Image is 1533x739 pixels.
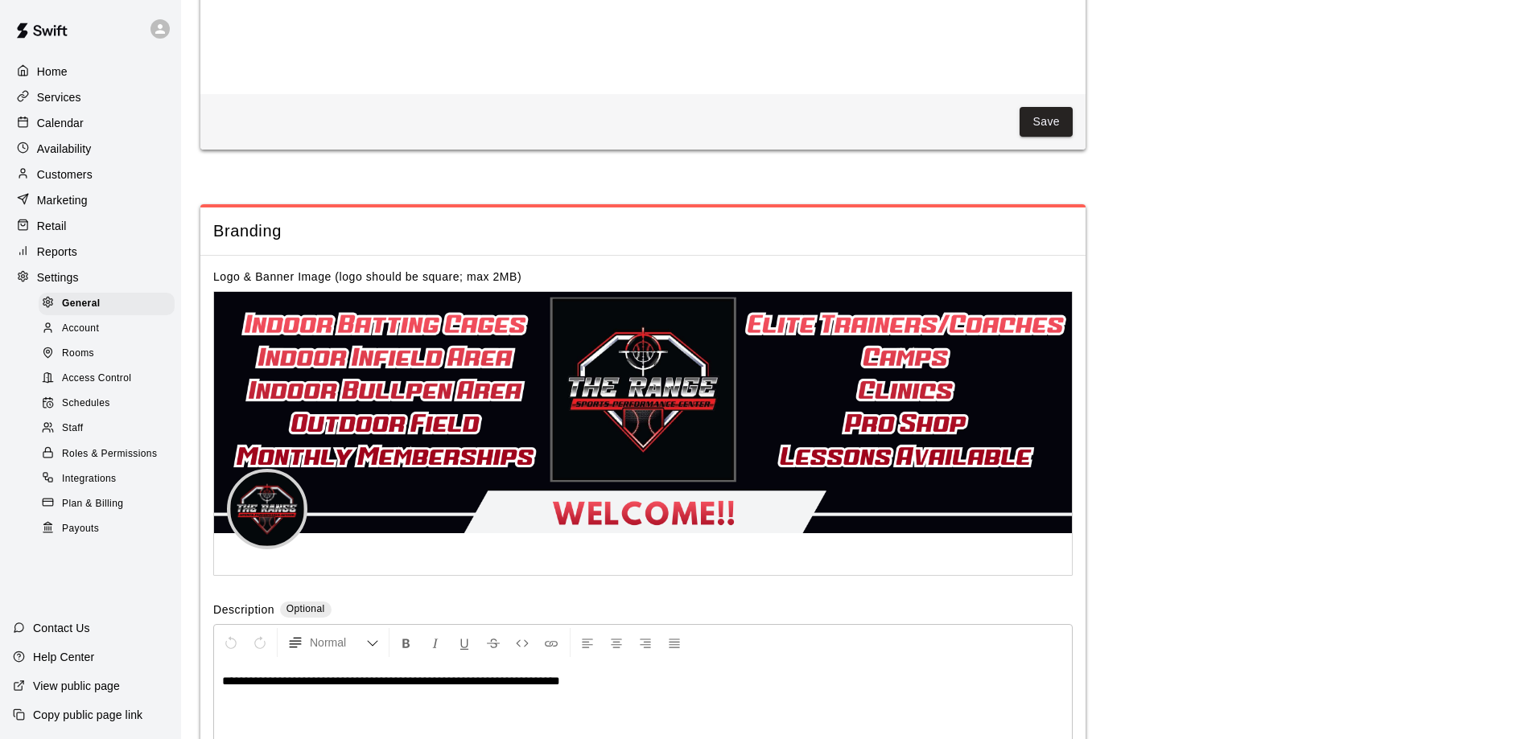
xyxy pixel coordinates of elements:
[33,649,94,665] p: Help Center
[13,240,168,264] a: Reports
[39,392,181,417] a: Schedules
[39,318,175,340] div: Account
[33,620,90,636] p: Contact Us
[62,446,157,462] span: Roles & Permissions
[39,468,175,491] div: Integrations
[37,192,88,208] p: Marketing
[480,628,507,657] button: Format Strikethrough
[661,628,688,657] button: Justify Align
[39,466,181,491] a: Integrations
[286,603,325,614] span: Optional
[1020,107,1073,137] button: Save
[62,421,83,437] span: Staff
[62,521,99,537] span: Payouts
[62,296,101,312] span: General
[39,417,181,441] a: Staff
[39,367,181,392] a: Access Control
[213,601,274,620] label: Description
[281,628,385,657] button: Formatting Options
[451,628,478,657] button: Format Underline
[13,265,168,289] a: Settings
[39,516,181,541] a: Payouts
[213,220,1073,242] span: Branding
[37,166,93,183] p: Customers
[37,89,81,105] p: Services
[62,346,94,362] span: Rooms
[37,244,77,260] p: Reports
[13,137,168,161] a: Availability
[39,293,175,315] div: General
[246,628,274,657] button: Redo
[310,634,366,651] span: Normal
[39,392,175,415] div: Schedules
[33,707,142,723] p: Copy public page link
[39,367,175,390] div: Access Control
[39,441,181,466] a: Roles & Permissions
[39,518,175,540] div: Payouts
[39,343,175,365] div: Rooms
[39,491,181,516] a: Plan & Billing
[37,115,84,131] p: Calendar
[13,162,168,187] a: Customers
[509,628,536,657] button: Insert Code
[39,443,175,466] div: Roles & Permissions
[217,628,245,657] button: Undo
[13,214,168,238] a: Retail
[13,60,168,84] a: Home
[574,628,601,657] button: Left Align
[213,270,521,283] label: Logo & Banner Image (logo should be square; max 2MB)
[603,628,630,657] button: Center Align
[39,417,175,440] div: Staff
[37,141,92,157] p: Availability
[37,218,67,234] p: Retail
[39,316,181,341] a: Account
[62,471,117,487] span: Integrations
[39,493,175,515] div: Plan & Billing
[39,342,181,367] a: Rooms
[422,628,449,657] button: Format Italics
[37,64,68,80] p: Home
[62,321,99,337] span: Account
[13,188,168,212] a: Marketing
[13,111,168,135] a: Calendar
[393,628,420,657] button: Format Bold
[37,269,79,285] p: Settings
[62,396,110,412] span: Schedules
[62,371,131,387] span: Access Control
[13,85,168,109] a: Services
[538,628,565,657] button: Insert Link
[33,678,120,694] p: View public page
[632,628,659,657] button: Right Align
[39,291,181,316] a: General
[62,496,123,512] span: Plan & Billing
